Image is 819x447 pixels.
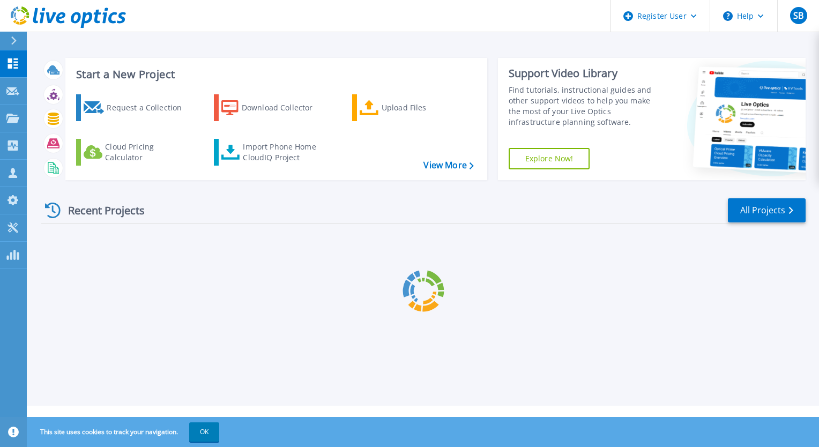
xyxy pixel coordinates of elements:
[509,85,663,128] div: Find tutorials, instructional guides and other support videos to help you make the most of your L...
[105,141,191,163] div: Cloud Pricing Calculator
[76,69,473,80] h3: Start a New Project
[728,198,806,222] a: All Projects
[189,422,219,442] button: OK
[41,197,159,223] div: Recent Projects
[352,94,472,121] a: Upload Files
[214,94,333,121] a: Download Collector
[509,66,663,80] div: Support Video Library
[243,141,326,163] div: Import Phone Home CloudIQ Project
[382,97,467,118] div: Upload Files
[76,94,196,121] a: Request a Collection
[76,139,196,166] a: Cloud Pricing Calculator
[423,160,473,170] a: View More
[107,97,192,118] div: Request a Collection
[29,422,219,442] span: This site uses cookies to track your navigation.
[509,148,590,169] a: Explore Now!
[242,97,327,118] div: Download Collector
[793,11,803,20] span: SB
